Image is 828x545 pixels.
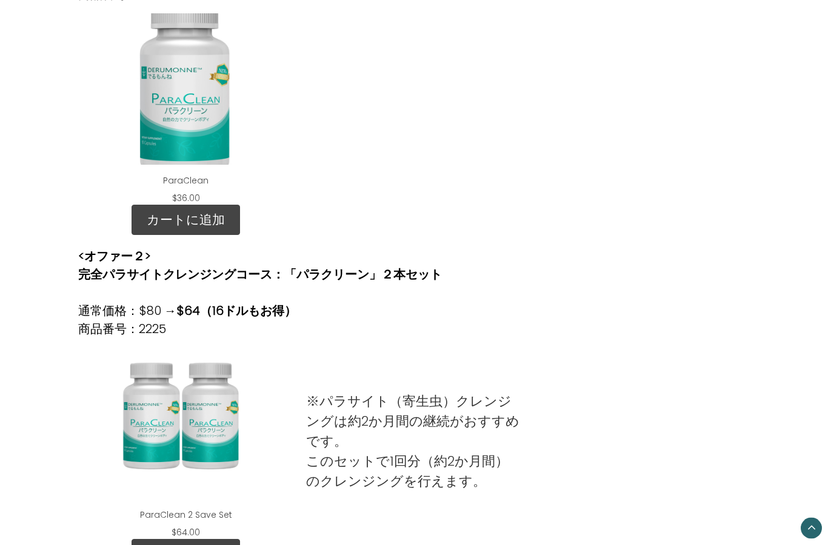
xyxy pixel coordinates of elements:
[163,175,209,187] a: ParaClean
[78,248,151,265] strong: <オファー２>
[78,339,293,540] div: ParaClean 2 Save Set
[306,392,521,492] p: ※パラサイト（寄生虫）クレンジングは約2か月間の継続がおすすめです。 このセットで1回分（約2か月間）のクレンジングを行えます。
[78,4,293,205] div: ParaClean
[78,266,442,283] strong: 完全パラサイトクレンジングコース：「パラクリーン」２本セット
[140,509,232,521] a: ParaClean 2 Save Set
[132,205,240,236] a: カートに追加
[176,303,296,320] strong: $64（16ドルもお得）
[78,302,442,339] p: 通常価格：$80 → 商品番号：2225
[164,527,207,540] div: $64.00
[165,193,207,205] div: $36.00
